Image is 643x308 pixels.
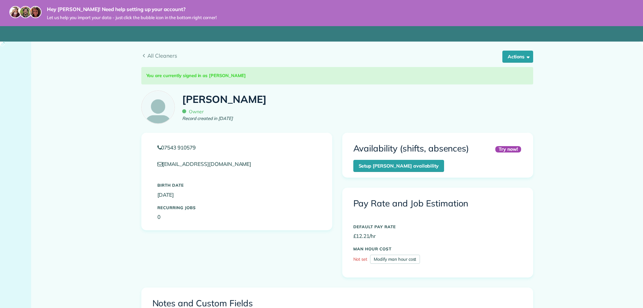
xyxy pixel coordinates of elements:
[157,161,258,167] a: [EMAIL_ADDRESS][DOMAIN_NAME]
[353,160,444,172] a: Setup [PERSON_NAME] availability
[141,52,533,60] a: All Cleaners
[19,6,31,18] img: jorge-587dff0eeaa6aab1f244e6dc62b8924c3b6ad411094392a53c71c6c4a576187d.jpg
[141,67,533,84] div: You are currently signed in as [PERSON_NAME]
[353,247,522,251] h5: MAN HOUR COST
[182,94,267,105] h1: [PERSON_NAME]
[157,144,316,151] a: 07543 910579
[47,15,217,20] span: Let us help you import your data - just click the bubble icon in the bottom right corner!
[353,232,522,240] p: £12.21/hr
[157,191,316,199] p: [DATE]
[353,225,522,229] h5: DEFAULT PAY RATE
[157,213,316,221] p: 0
[29,6,42,18] img: michelle-19f622bdf1676172e81f8f8fba1fb50e276960ebfe0243fe18214015130c80e4.jpg
[47,6,217,13] strong: Hey [PERSON_NAME]! Need help setting up your account?
[353,144,469,153] h3: Availability (shifts, absences)
[353,199,522,208] h3: Pay Rate and Job Estimation
[495,146,521,152] div: Try now!
[370,255,420,264] a: Modify man hour cost
[9,6,21,18] img: maria-72a9807cf96188c08ef61303f053569d2e2a8a1cde33d635c8a3ac13582a053d.jpg
[157,205,316,210] h5: Recurring Jobs
[142,91,174,124] img: employee_icon-c2f8239691d896a72cdd9dc41cfb7b06f9d69bdd837a2ad469be8ff06ab05b5f.png
[353,256,368,262] span: Not set
[147,52,533,60] span: All Cleaners
[502,51,533,63] button: Actions
[182,109,204,115] span: Owner
[182,115,232,122] em: Record created in [DATE]
[157,183,316,187] h5: Birth Date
